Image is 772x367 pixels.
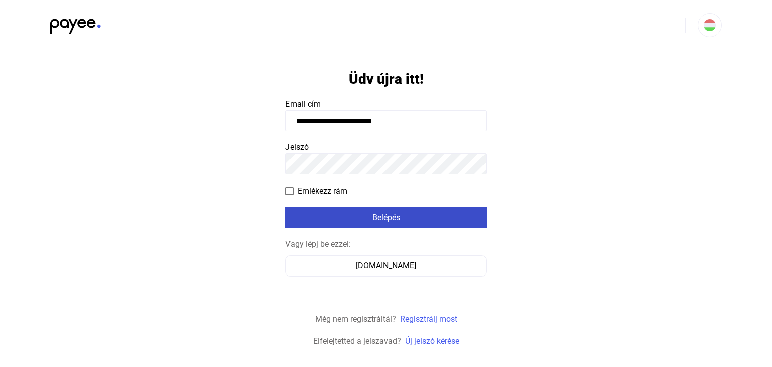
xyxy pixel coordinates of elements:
[288,212,484,224] div: Belépés
[315,314,396,324] span: Még nem regisztráltál?
[285,207,487,228] button: Belépés
[400,314,457,324] a: Regisztrálj most
[285,261,487,270] a: [DOMAIN_NAME]
[349,70,424,88] h1: Üdv újra itt!
[285,99,321,109] span: Email cím
[405,336,459,346] a: Új jelszó kérése
[50,13,101,34] img: black-payee-blue-dot.svg
[285,255,487,277] button: [DOMAIN_NAME]
[298,185,347,197] span: Emlékezz rám
[704,19,716,31] img: HU
[285,142,309,152] span: Jelszó
[285,238,487,250] div: Vagy lépj be ezzel:
[698,13,722,37] button: HU
[313,336,401,346] span: Elfelejtetted a jelszavad?
[289,260,483,272] div: [DOMAIN_NAME]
